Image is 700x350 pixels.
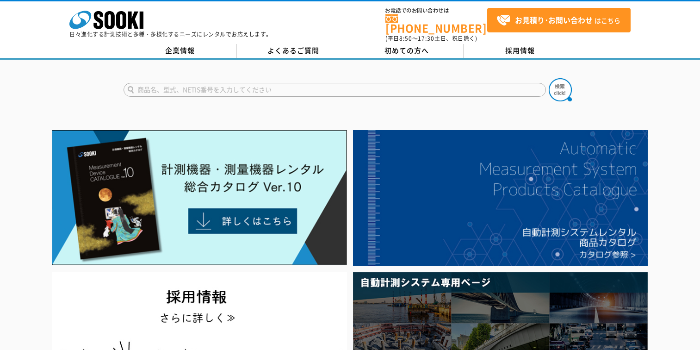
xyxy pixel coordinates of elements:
[124,83,546,97] input: 商品名、型式、NETIS番号を入力してください
[69,31,272,37] p: 日々進化する計測技術と多種・多様化するニーズにレンタルでお応えします。
[385,34,477,43] span: (平日 ～ 土日、祝日除く)
[549,78,572,101] img: btn_search.png
[464,44,577,58] a: 採用情報
[384,45,429,56] span: 初めての方へ
[418,34,434,43] span: 17:30
[237,44,350,58] a: よくあるご質問
[385,14,487,33] a: [PHONE_NUMBER]
[496,13,620,27] span: はこちら
[124,44,237,58] a: 企業情報
[385,8,487,13] span: お電話でのお問い合わせは
[487,8,631,32] a: お見積り･お問い合わせはこちら
[353,130,648,266] img: 自動計測システムカタログ
[399,34,412,43] span: 8:50
[515,14,593,25] strong: お見積り･お問い合わせ
[52,130,347,265] img: Catalog Ver10
[350,44,464,58] a: 初めての方へ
